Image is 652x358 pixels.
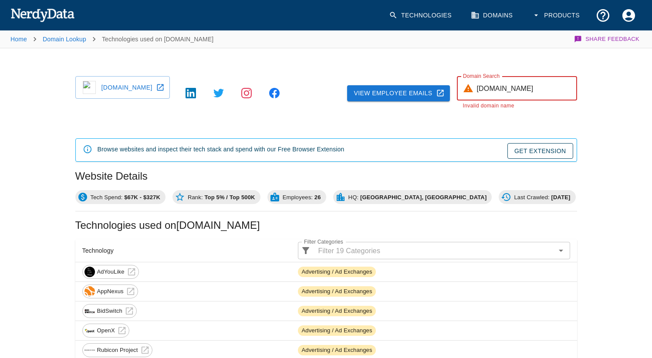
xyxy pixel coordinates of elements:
img: retailwire.com icon [83,81,96,94]
th: Technology [75,239,291,262]
nav: breadcrumb [10,30,213,48]
span: Rank: [182,193,260,202]
span: Advertising / Ad Exchanges [298,307,375,315]
button: Account Settings [616,3,642,28]
a: OpenX [82,324,129,338]
button: Support and Documentation [590,3,616,28]
div: Browse websites and inspect their tech stack and spend with our Free Browser Extension [98,141,345,159]
a: Domain Lookup [43,36,86,43]
span: Advertising / Ad Exchanges [298,346,375,355]
label: Domain Search [463,72,500,80]
a: View Employee Emails [347,85,450,101]
a: https://facebook.com/retailwire [260,84,288,102]
span: Tech Spend: [85,193,166,202]
p: Invalid domain name [463,102,571,110]
a: https://twitter.com/retailwire [205,84,233,102]
a: Technologies [384,3,459,28]
a: Home [10,36,27,43]
b: $67K - $327K [124,194,160,201]
a: Rubicon Project [82,343,152,357]
span: HQ: [343,193,492,202]
span: Last Crawled: [509,193,575,202]
a: Domains [466,3,520,28]
span: Advertising / Ad Exchanges [298,268,375,276]
span: Employees: [277,193,326,202]
span: AppNexus [92,288,128,296]
h2: Technologies used on [DOMAIN_NAME] [75,218,577,232]
img: NerdyData.com [10,6,74,23]
span: Advertising / Ad Exchanges [298,327,375,335]
a: https://instagram.com/retailwire [233,84,260,102]
span: BidSwitch [92,307,127,315]
button: Products [527,3,587,28]
a: AdYouLike [82,265,139,279]
label: Filter Categories [304,238,343,245]
b: 26 [314,194,321,201]
h2: Website Details [75,169,577,183]
button: Share Feedback [573,30,642,48]
button: Open [555,244,567,257]
span: Rubicon Project [92,346,143,355]
b: [GEOGRAPHIC_DATA], [GEOGRAPHIC_DATA] [360,194,486,201]
b: [DATE] [551,194,571,201]
input: Filter 19 Categories [314,244,553,257]
b: Top 5% / Top 500K [204,194,255,201]
span: Advertising / Ad Exchanges [298,288,375,296]
a: Get Extension [507,143,573,159]
a: retailwire.com icon[DOMAIN_NAME] [75,76,170,99]
p: Technologies used on [DOMAIN_NAME] [102,35,213,43]
a: BidSwitch [82,304,137,318]
a: AppNexus [82,284,138,298]
span: AdYouLike [92,268,129,276]
span: OpenX [92,327,120,335]
a: https://www.linkedin.com/company/retailwire/ [177,84,205,102]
